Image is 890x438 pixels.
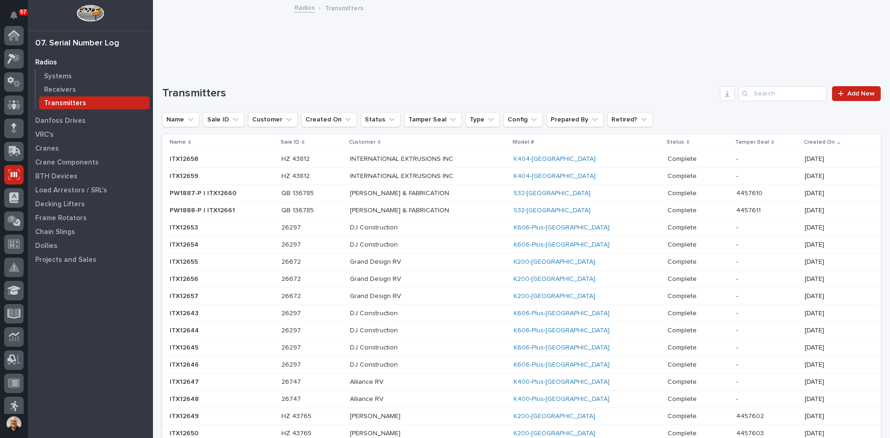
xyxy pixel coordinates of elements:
p: Complete [667,411,699,420]
p: INTERNATIONAL EXTRUSIONS INC [350,155,507,163]
p: Projects and Sales [35,256,96,264]
p: ITX12655 [170,256,200,266]
p: Complete [667,171,699,180]
a: K606-Plus-[GEOGRAPHIC_DATA] [514,361,610,369]
p: [PERSON_NAME] [350,430,507,438]
input: Search [738,86,826,101]
p: ITX12653 [170,222,200,232]
p: Created On [804,137,835,147]
p: ITX12645 [170,342,200,352]
p: [DATE] [805,344,866,352]
p: Transmitters [44,99,86,108]
tr: ITX12656ITX12656 2667226672 Grand Design RVK200-[GEOGRAPHIC_DATA] CompleteComplete -- [DATE] [162,271,881,288]
p: [PERSON_NAME] & FABRICATION [350,190,507,197]
a: 532-[GEOGRAPHIC_DATA] [514,207,591,215]
p: [DATE] [805,361,866,369]
p: Complete [667,359,699,369]
p: DJ Construction [350,361,507,369]
p: Complete [667,428,699,438]
tr: ITX12647ITX12647 2674726747 Alliance RVK400-Plus-[GEOGRAPHIC_DATA] CompleteComplete -- [DATE] [162,373,881,390]
p: - [736,153,740,163]
div: Notifications57 [12,11,24,26]
p: - [736,222,740,232]
a: K400-Plus-[GEOGRAPHIC_DATA] [514,395,610,403]
p: Danfoss Drives [35,117,86,125]
a: K404-[GEOGRAPHIC_DATA] [514,155,596,163]
a: K200-[GEOGRAPHIC_DATA] [514,275,595,283]
p: Grand Design RV [350,292,507,300]
p: QB 136785 [281,188,316,197]
p: - [736,171,740,180]
p: ITX12659 [170,171,200,180]
button: Customer [248,112,298,127]
p: - [736,376,740,386]
p: [DATE] [805,292,866,300]
p: 26672 [281,273,303,283]
p: ITX12643 [170,308,200,317]
p: VRC's [35,131,54,139]
p: Complete [667,256,699,266]
tr: ITX12658ITX12658 HZ 43812HZ 43812 INTERNATIONAL EXTRUSIONS INCK404-[GEOGRAPHIC_DATA] CompleteComp... [162,151,881,168]
p: Grand Design RV [350,275,507,283]
p: 26297 [281,325,303,335]
a: Dollies [28,239,153,253]
p: 26672 [281,256,303,266]
a: 532-[GEOGRAPHIC_DATA] [514,190,591,197]
p: 26747 [281,394,303,403]
p: ITX12646 [170,359,201,369]
p: - [736,273,740,283]
p: DJ Construction [350,241,507,249]
a: K606-Plus-[GEOGRAPHIC_DATA] [514,224,610,232]
p: [DATE] [805,275,866,283]
p: Decking Lifters [35,200,85,209]
p: Radios [35,58,57,67]
p: [PERSON_NAME] & FABRICATION [350,207,507,215]
p: Customer [349,137,375,147]
h1: Transmitters [162,87,716,100]
p: Complete [667,205,699,215]
p: HZ 43812 [281,171,311,180]
p: Alliance RV [350,378,507,386]
a: K606-Plus-[GEOGRAPHIC_DATA] [514,344,610,352]
p: Complete [667,308,699,317]
p: Crane Components [35,159,99,167]
p: - [736,394,740,403]
div: 07. Serial Number Log [35,38,119,49]
p: 57 [20,9,26,15]
p: ITX12656 [170,273,200,283]
p: 4457603 [736,428,766,438]
p: [DATE] [805,413,866,420]
p: ITX12648 [170,394,201,403]
p: Status [667,137,684,147]
p: [DATE] [805,155,866,163]
p: DJ Construction [350,327,507,335]
p: 26672 [281,291,303,300]
a: Load Arrestors / SRL's [28,183,153,197]
p: - [736,256,740,266]
p: [DATE] [805,190,866,197]
tr: ITX12648ITX12648 2674726747 Alliance RVK400-Plus-[GEOGRAPHIC_DATA] CompleteComplete -- [DATE] [162,390,881,407]
tr: ITX12643ITX12643 2629726297 DJ ConstructionK606-Plus-[GEOGRAPHIC_DATA] CompleteComplete -- [DATE] [162,305,881,322]
tr: ITX12654ITX12654 2629726297 DJ ConstructionK606-Plus-[GEOGRAPHIC_DATA] CompleteComplete -- [DATE] [162,236,881,254]
p: [DATE] [805,207,866,215]
p: Model # [513,137,534,147]
a: Crane Components [28,155,153,169]
p: Load Arrestors / SRL's [35,186,107,195]
p: Complete [667,222,699,232]
a: Projects and Sales [28,253,153,267]
p: Frame Rotators [35,214,87,222]
p: BTH Devices [35,172,77,181]
p: 26297 [281,222,303,232]
p: Name [170,137,186,147]
a: VRC's [28,127,153,141]
tr: ITX12653ITX12653 2629726297 DJ ConstructionK606-Plus-[GEOGRAPHIC_DATA] CompleteComplete -- [DATE] [162,219,881,236]
p: HZ 43765 [281,428,313,438]
button: users-avatar [4,414,24,433]
p: Grand Design RV [350,258,507,266]
a: Add New [832,86,881,101]
tr: ITX12659ITX12659 HZ 43812HZ 43812 INTERNATIONAL EXTRUSIONS INCK404-[GEOGRAPHIC_DATA] CompleteComp... [162,168,881,185]
span: Add New [847,90,875,97]
p: Receivers [44,86,76,94]
p: INTERNATIONAL EXTRUSIONS INC [350,172,507,180]
a: Systems [36,70,153,83]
